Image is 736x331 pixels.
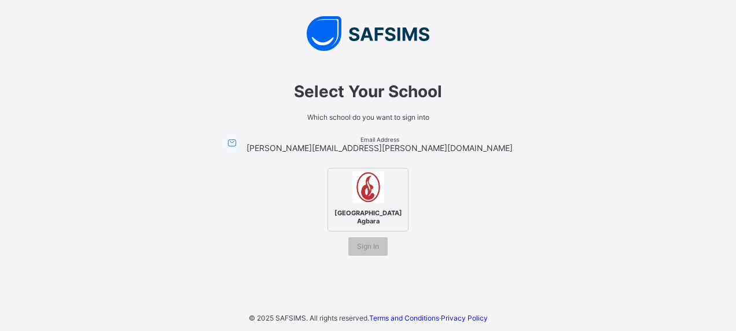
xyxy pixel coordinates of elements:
span: [PERSON_NAME][EMAIL_ADDRESS][PERSON_NAME][DOMAIN_NAME] [246,143,513,153]
span: Select Your School [206,82,530,101]
img: Corona Secondary School Agbara [352,171,384,203]
span: [GEOGRAPHIC_DATA] Agbara [332,206,405,228]
span: © 2025 SAFSIMS. All rights reserved. [249,314,369,322]
a: Privacy Policy [441,314,488,322]
span: Email Address [246,136,513,143]
span: Which school do you want to sign into [206,113,530,122]
img: SAFSIMS Logo [194,16,542,51]
span: Sign In [357,242,379,251]
span: · [369,314,488,322]
a: Terms and Conditions [369,314,439,322]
